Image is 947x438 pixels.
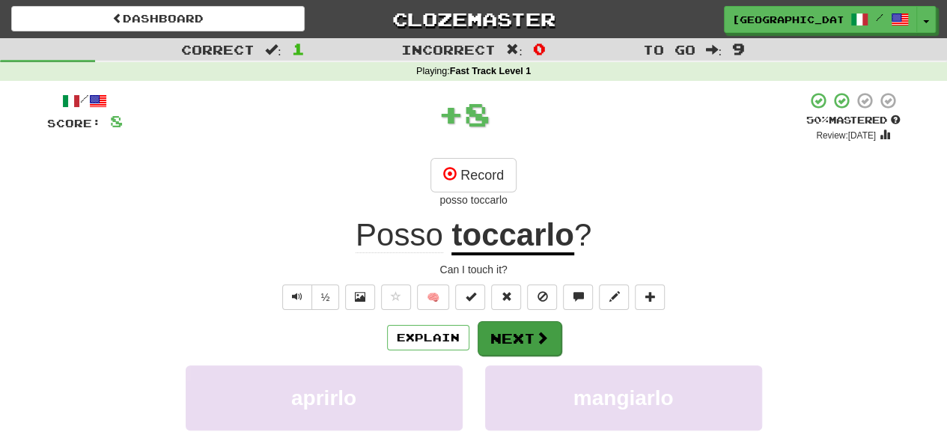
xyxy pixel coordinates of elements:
u: toccarlo [451,217,573,255]
span: 1 [292,40,305,58]
span: Incorrect [401,42,496,57]
button: Edit sentence (alt+d) [599,285,629,310]
button: mangiarlo [485,365,762,431]
span: [GEOGRAPHIC_DATA] [732,13,843,26]
button: 🧠 [417,285,449,310]
span: + [438,91,464,136]
a: Dashboard [11,6,305,31]
span: 0 [533,40,546,58]
button: Play sentence audio (ctl+space) [282,285,312,310]
button: ½ [311,285,340,310]
span: Correct [181,42,255,57]
div: posso toccarlo [47,192,901,207]
button: Favorite sentence (alt+f) [381,285,411,310]
span: Posso [356,217,443,253]
span: 8 [110,112,123,130]
span: Score: [47,117,101,130]
button: Explain [387,325,469,350]
a: Clozemaster [327,6,621,32]
button: Set this sentence to 100% Mastered (alt+m) [455,285,485,310]
span: To go [642,42,695,57]
span: : [506,43,523,56]
button: Discuss sentence (alt+u) [563,285,593,310]
button: Ignore sentence (alt+i) [527,285,557,310]
button: Next [478,321,561,356]
strong: Fast Track Level 1 [450,66,532,76]
span: mangiarlo [573,386,674,410]
span: 9 [732,40,745,58]
button: Add to collection (alt+a) [635,285,665,310]
span: / [876,12,883,22]
button: Record [430,158,517,192]
span: ? [574,217,591,252]
a: [GEOGRAPHIC_DATA] / [724,6,917,33]
div: Can I touch it? [47,262,901,277]
div: Mastered [806,114,901,127]
span: : [705,43,722,56]
small: Review: [DATE] [816,130,876,141]
span: 8 [464,95,490,133]
button: aprirlo [186,365,463,431]
div: / [47,91,123,110]
span: : [265,43,281,56]
button: Show image (alt+x) [345,285,375,310]
div: Text-to-speech controls [279,285,340,310]
span: 50 % [806,114,829,126]
button: Reset to 0% Mastered (alt+r) [491,285,521,310]
span: aprirlo [291,386,356,410]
